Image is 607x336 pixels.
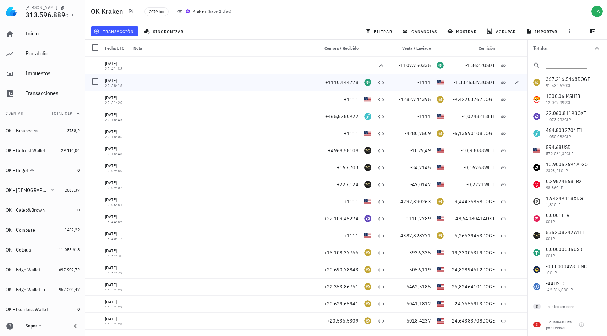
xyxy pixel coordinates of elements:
[482,232,495,239] span: DOGE
[364,300,371,307] div: DOGE-icon
[316,40,361,57] div: Compra / Recibido
[77,207,80,213] span: 0
[105,230,128,237] div: [DATE]
[482,130,495,137] span: DOGE
[6,207,45,213] div: OK - Caleb&Brown
[149,8,164,16] span: 2079 txs
[186,9,190,13] img: krakenfx
[527,40,607,57] button: Totales
[324,249,359,256] span: +16.108,37766
[483,79,495,86] span: USDT
[131,40,316,57] div: Nota
[26,50,80,57] div: Portafolio
[437,215,444,222] div: USD-icon
[410,147,431,154] span: -1029,49
[105,237,128,241] div: 15:40:12
[324,215,359,222] span: +22.109,45274
[484,147,495,154] span: WLFI
[51,111,72,116] span: Total CLP
[26,30,80,37] div: Inicio
[482,301,495,307] span: DOGE
[402,45,431,51] span: Venta / Enviado
[337,164,359,171] span: +167,703
[546,318,576,331] div: Transacciones por revisar
[328,147,359,154] span: +4968,58108
[408,266,431,273] span: -5056,119
[364,266,371,273] div: DOGE-icon
[105,152,128,156] div: 19:15:48
[3,85,82,102] a: Transacciones
[437,232,444,239] div: DOGE-icon
[482,283,495,290] span: DOGE
[6,307,48,313] div: OK - Fearless Wallet
[324,45,359,51] span: Compra / Recibido
[488,113,495,120] span: FIL
[105,67,128,71] div: 20:41:38
[484,181,495,188] span: WLFI
[479,45,495,51] span: Comisión
[3,45,82,62] a: Portafolio
[462,113,488,120] span: -1,0248218
[105,94,128,101] div: [DATE]
[450,318,482,324] span: -24,64383708
[105,45,124,51] span: Fecha UTC
[6,267,40,273] div: OK - Edge Wallet
[482,318,495,324] span: DOGE
[417,79,431,86] span: -1111
[437,62,444,69] div: USDT-icon
[105,264,128,271] div: [DATE]
[482,198,495,205] span: DOGE
[453,96,482,103] span: -9,42203767
[454,79,483,86] span: -1,33253373
[324,301,359,307] span: +20.629,65941
[6,187,49,193] div: OK - [DEMOGRAPHIC_DATA]
[388,40,434,57] div: Venta / Enviado
[536,322,538,327] span: 3
[546,303,587,310] div: Totales en cero
[105,111,128,118] div: [DATE]
[3,65,82,82] a: Impuestos
[141,26,188,36] button: sincronizar
[404,28,437,34] span: ganancias
[437,164,444,171] div: USD-icon
[91,6,126,17] h1: OK Kraken
[410,181,431,188] span: -47,0147
[410,164,431,171] span: -34,7145
[105,271,128,275] div: 14:57:29
[3,261,82,278] a: OK - Edge Wallet 697.909,72
[399,232,431,239] span: -4387,828771
[484,164,495,171] span: WLFI
[364,164,371,171] div: WLFI-icon
[327,318,359,324] span: +20.536,5309
[362,26,397,36] button: filtrar
[95,28,134,34] span: transacción
[364,232,371,239] div: USD-icon
[437,181,444,188] div: USD-icon
[399,198,431,205] span: -4292,890263
[344,130,359,137] span: +1111
[367,28,392,34] span: filtrar
[364,147,371,154] div: WLFI-icon
[59,267,80,272] span: 697.909,72
[105,213,128,220] div: [DATE]
[405,130,431,137] span: -4280,7509
[3,281,82,298] a: OK - Edge Wallet Tia Gloria 957.200,47
[364,181,371,188] div: WLFI-icon
[105,196,128,203] div: [DATE]
[364,96,371,103] div: USD-icon
[324,283,359,290] span: +22.353,86751
[6,247,31,253] div: OK - Celsius
[6,148,45,154] div: OK - Bitfrost Wallet
[105,135,128,139] div: 20:18:06
[77,307,80,312] span: 0
[105,220,128,224] div: 15:44:57
[437,249,444,256] div: USD-icon
[483,62,495,68] span: USDT
[464,164,484,171] span: -0,16768
[399,96,431,103] span: -4282,744395
[417,113,431,120] span: -1111
[3,26,82,43] a: Inicio
[3,241,82,258] a: OK - Celsius 11.055.618
[3,142,82,159] a: OK - Bitfrost Wallet 29.114,04
[26,5,57,10] div: [PERSON_NAME]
